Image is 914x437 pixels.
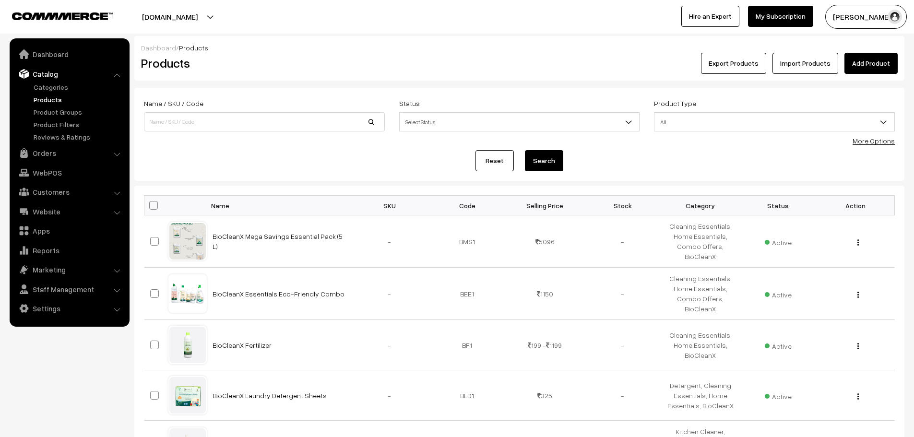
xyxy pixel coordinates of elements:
[12,242,126,259] a: Reports
[141,44,176,52] a: Dashboard
[857,292,859,298] img: Menu
[584,320,662,370] td: -
[739,196,817,215] th: Status
[12,164,126,181] a: WebPOS
[12,10,96,21] a: COMMMERCE
[12,281,126,298] a: Staff Management
[12,183,126,201] a: Customers
[12,261,126,278] a: Marketing
[525,150,563,171] button: Search
[12,300,126,317] a: Settings
[399,112,640,131] span: Select Status
[12,46,126,63] a: Dashboard
[817,196,895,215] th: Action
[748,6,813,27] a: My Subscription
[584,196,662,215] th: Stock
[765,235,792,248] span: Active
[31,82,126,92] a: Categories
[31,132,126,142] a: Reviews & Ratings
[213,341,272,349] a: BioCleanX Fertilizer
[351,196,428,215] th: SKU
[213,391,327,400] a: BioCleanX Laundry Detergent Sheets
[351,320,428,370] td: -
[888,10,902,24] img: user
[506,320,584,370] td: 199 - 1199
[399,98,420,108] label: Status
[213,290,344,298] a: BioCleanX Essentials Eco-Friendly Combo
[584,268,662,320] td: -
[765,339,792,351] span: Active
[825,5,907,29] button: [PERSON_NAME]
[857,343,859,349] img: Menu
[144,98,203,108] label: Name / SKU / Code
[654,112,895,131] span: All
[765,287,792,300] span: Active
[772,53,838,74] a: Import Products
[108,5,231,29] button: [DOMAIN_NAME]
[857,393,859,400] img: Menu
[141,43,898,53] div: /
[144,112,385,131] input: Name / SKU / Code
[31,94,126,105] a: Products
[428,268,506,320] td: BEE1
[428,370,506,421] td: BLD1
[765,389,792,402] span: Active
[654,114,894,130] span: All
[12,144,126,162] a: Orders
[12,222,126,239] a: Apps
[584,370,662,421] td: -
[475,150,514,171] a: Reset
[141,56,384,71] h2: Products
[428,320,506,370] td: BF1
[662,196,739,215] th: Category
[351,268,428,320] td: -
[12,65,126,83] a: Catalog
[351,370,428,421] td: -
[31,119,126,130] a: Product Filters
[31,107,126,117] a: Product Groups
[853,137,895,145] a: More Options
[12,12,113,20] img: COMMMERCE
[662,370,739,421] td: Detergent, Cleaning Essentials, Home Essentials, BioCleanX
[213,232,343,250] a: BioCleanX Mega Savings Essential Pack (5 L)
[400,114,640,130] span: Select Status
[506,370,584,421] td: 325
[506,196,584,215] th: Selling Price
[662,215,739,268] td: Cleaning Essentials, Home Essentials, Combo Offers, BioCleanX
[654,98,696,108] label: Product Type
[662,320,739,370] td: Cleaning Essentials, Home Essentials, BioCleanX
[506,215,584,268] td: 5096
[662,268,739,320] td: Cleaning Essentials, Home Essentials, Combo Offers, BioCleanX
[207,196,351,215] th: Name
[584,215,662,268] td: -
[351,215,428,268] td: -
[12,203,126,220] a: Website
[506,268,584,320] td: 1150
[844,53,898,74] a: Add Product
[179,44,208,52] span: Products
[701,53,766,74] button: Export Products
[857,239,859,246] img: Menu
[428,196,506,215] th: Code
[428,215,506,268] td: BMS1
[681,6,739,27] a: Hire an Expert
